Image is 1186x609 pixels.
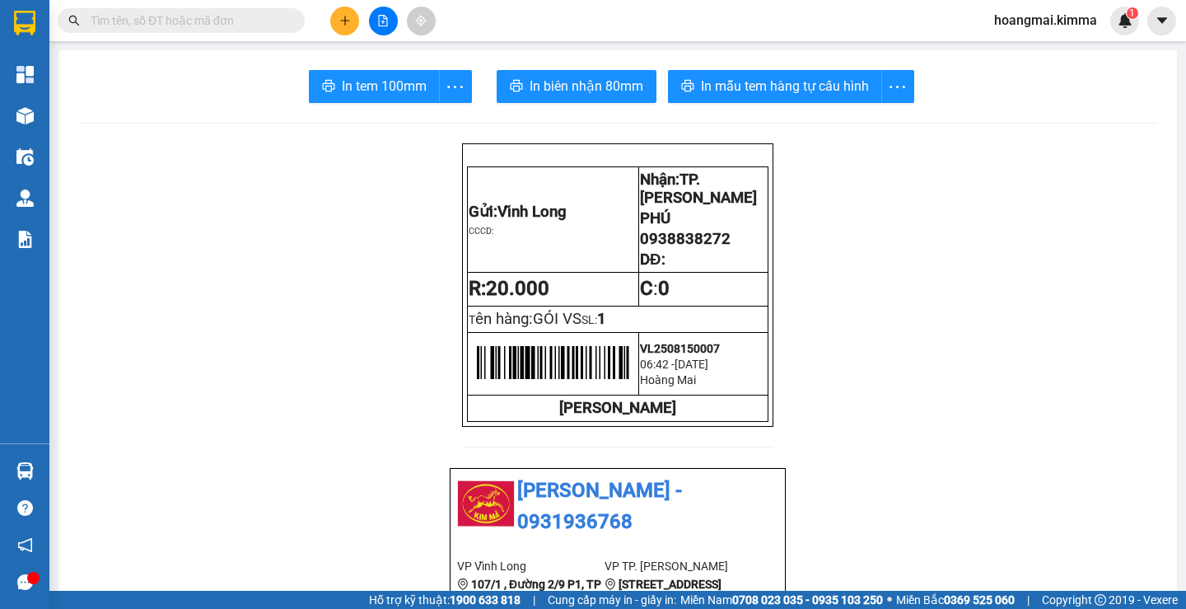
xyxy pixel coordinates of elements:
span: 1 [597,310,606,328]
span: notification [17,537,33,553]
span: Miền Nam [680,591,883,609]
span: caret-down [1155,13,1170,28]
img: logo.jpg [457,475,515,533]
span: file-add [377,15,389,26]
span: printer [322,79,335,95]
span: environment [605,579,616,590]
span: 1 [1129,7,1135,19]
input: Tìm tên, số ĐT hoặc mã đơn [91,12,285,30]
span: In mẫu tem hàng tự cấu hình [701,76,869,96]
div: PHÚ [107,54,239,73]
span: message [17,574,33,590]
button: printerIn tem 100mm [309,70,440,103]
img: warehouse-icon [16,107,34,124]
button: more [881,70,914,103]
span: [DATE] [675,358,708,371]
div: Vĩnh Long [14,14,96,54]
img: warehouse-icon [16,462,34,480]
span: | [1027,591,1030,609]
span: In tem 100mm [342,76,427,96]
button: file-add [369,7,398,35]
b: 107/1 , Đường 2/9 P1, TP Vĩnh Long [457,578,601,609]
div: TP. [PERSON_NAME] [107,14,239,54]
span: Cung cấp máy in - giấy in: [548,591,676,609]
span: Vĩnh Long [497,203,567,221]
button: plus [330,7,359,35]
img: warehouse-icon [16,190,34,207]
div: 0938838272 [107,73,239,96]
span: 0938838272 [640,230,731,248]
span: Hoàng Mai [640,373,696,386]
span: Gửi: [14,16,40,33]
span: 0 [658,277,670,300]
span: ên hàng: [475,310,581,328]
button: caret-down [1147,7,1176,35]
span: Nhận: [640,171,757,207]
button: printerIn mẫu tem hàng tự cấu hình [668,70,882,103]
span: search [68,15,80,26]
span: SL: [581,313,597,326]
img: dashboard-icon [16,66,34,83]
li: [PERSON_NAME] - 0931936768 [457,475,778,537]
div: 20.000 [12,106,98,143]
strong: 1900 633 818 [450,593,521,607]
span: T [469,313,581,326]
span: 20.000 [486,277,549,300]
span: In biên nhận 80mm [530,76,643,96]
button: printerIn biên nhận 80mm [497,70,656,103]
span: GÓI VS [533,310,581,328]
strong: [PERSON_NAME] [559,399,676,417]
button: more [439,70,472,103]
button: aim [407,7,436,35]
img: solution-icon [16,231,34,248]
span: ⚪️ [887,597,892,603]
span: DĐ: [640,251,665,269]
strong: 0369 525 060 [944,593,1015,607]
span: Nhận: [107,16,147,33]
span: more [882,77,913,97]
li: VP Vĩnh Long [457,557,605,575]
strong: C [640,277,653,300]
span: PHÚ [640,209,670,227]
sup: 1 [1127,7,1138,19]
span: Miền Bắc [896,591,1015,609]
span: 06:42 - [640,358,675,371]
span: Thu rồi : [12,106,61,124]
span: question-circle [17,500,33,516]
span: hoangmai.kimma [981,10,1110,30]
span: printer [510,79,523,95]
img: logo-vxr [14,11,35,35]
img: icon-new-feature [1118,13,1132,28]
span: copyright [1095,594,1106,606]
span: | [533,591,535,609]
span: environment [457,579,469,590]
strong: R: [469,277,549,300]
span: CCCD: [469,226,494,237]
span: aim [415,15,427,26]
span: printer [681,79,694,95]
span: : [640,277,670,300]
span: Gửi: [469,203,567,221]
li: VP TP. [PERSON_NAME] [605,557,752,575]
span: VL2508150007 [640,342,720,355]
img: warehouse-icon [16,148,34,166]
b: [STREET_ADDRESS][PERSON_NAME] [605,578,721,609]
span: plus [339,15,351,26]
span: Hỗ trợ kỹ thuật: [369,591,521,609]
span: TP. [PERSON_NAME] [640,171,757,207]
strong: 0708 023 035 - 0935 103 250 [732,593,883,607]
span: more [440,77,471,97]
